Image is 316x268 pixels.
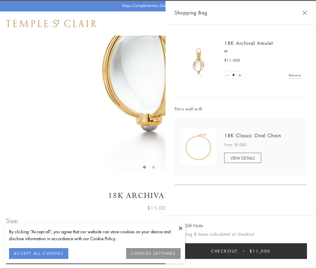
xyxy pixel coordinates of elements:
[224,142,246,148] span: From: $9,000
[9,228,181,242] div: By clicking “Accept all”, you agree that our website can store cookies on your device and disclos...
[224,40,273,46] a: 18K Archival Amulet
[122,3,191,9] p: Enjoy Complimentary Delivery & Returns
[6,20,97,27] img: Temple St. Clair
[289,72,301,78] a: Remove
[225,72,231,79] a: Set quantity to 0
[237,72,243,79] a: Set quantity to 2
[224,153,261,163] a: VIEW DETAILS
[224,48,301,54] p: M
[6,216,19,226] span: Size:
[6,190,310,201] h1: 18K Archival Amulet
[126,248,181,259] button: COOKIES SETTINGS
[224,132,281,139] a: 18K Classic Oval Chain
[175,230,307,238] p: Shipping & taxes calculated at checkout
[302,11,307,15] button: Close Shopping Bag
[249,248,271,254] span: $11,000
[175,105,307,112] span: Pairs well with
[147,204,169,212] span: $11,000
[231,155,255,161] span: VIEW DETAILS
[181,129,217,165] img: N88865-OV18
[9,248,68,259] button: ACCEPT ALL COOKIES
[181,42,217,78] img: 18K Archival Amulet
[175,9,207,17] span: Shopping Bag
[175,243,307,259] button: Checkout $11,000
[211,248,238,254] span: Checkout
[175,222,203,229] button: Add Gift Note
[224,57,240,63] span: $11,000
